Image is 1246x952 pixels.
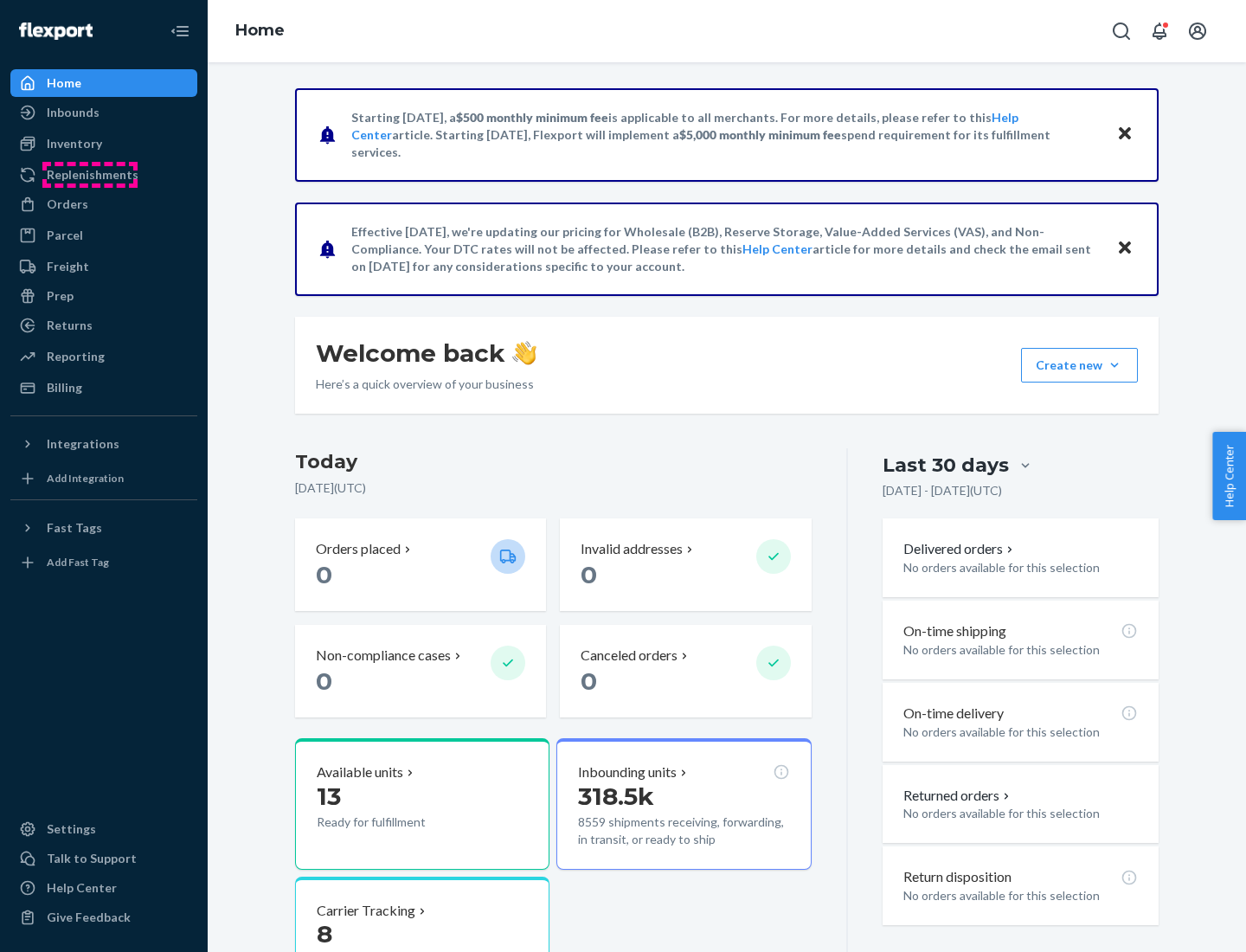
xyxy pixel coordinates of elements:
[235,21,285,40] a: Home
[10,99,197,126] a: Inbounds
[1180,14,1215,48] button: Open account menu
[903,887,1138,904] p: No orders available for this selection
[295,518,546,611] button: Orders placed 0
[163,14,197,48] button: Close Navigation
[316,338,536,369] h1: Welcome back
[317,919,332,949] span: 8
[1104,14,1139,48] button: Open Search Box
[47,258,89,275] div: Freight
[295,738,549,870] button: Available units13Ready for fulfillment
[903,786,1013,806] button: Returned orders
[560,625,811,717] button: Canceled orders 0
[316,560,332,589] span: 0
[317,814,477,831] p: Ready for fulfillment
[47,909,131,926] div: Give Feedback
[456,110,608,125] span: $500 monthly minimum fee
[47,135,102,152] div: Inventory
[679,127,841,142] span: $5,000 monthly minimum fee
[578,814,789,848] p: 8559 shipments receiving, forwarding, in transit, or ready to ship
[295,479,812,497] p: [DATE] ( UTC )
[581,646,678,666] p: Canceled orders
[581,539,683,559] p: Invalid addresses
[10,253,197,280] a: Freight
[10,222,197,249] a: Parcel
[47,850,137,867] div: Talk to Support
[47,435,119,453] div: Integrations
[47,519,102,537] div: Fast Tags
[903,641,1138,659] p: No orders available for this selection
[47,317,93,334] div: Returns
[578,762,677,782] p: Inbounding units
[10,845,197,872] a: Talk to Support
[10,465,197,492] a: Add Integration
[883,452,1009,479] div: Last 30 days
[903,867,1012,887] p: Return disposition
[47,196,88,213] div: Orders
[903,559,1138,576] p: No orders available for this selection
[10,130,197,158] a: Inventory
[317,782,341,811] span: 13
[47,166,138,183] div: Replenishments
[883,482,1002,499] p: [DATE] - [DATE] ( UTC )
[19,23,93,40] img: Flexport logo
[351,109,1100,161] p: Starting [DATE], a is applicable to all merchants. For more details, please refer to this article...
[903,704,1004,724] p: On-time delivery
[10,312,197,339] a: Returns
[578,782,654,811] span: 318.5k
[556,738,811,870] button: Inbounding units318.5k8559 shipments receiving, forwarding, in transit, or ready to ship
[47,379,82,396] div: Billing
[10,282,197,310] a: Prep
[222,6,299,56] ol: breadcrumbs
[10,904,197,931] button: Give Feedback
[10,549,197,576] a: Add Fast Tag
[903,621,1006,641] p: On-time shipping
[47,74,81,92] div: Home
[316,376,536,393] p: Here’s a quick overview of your business
[560,518,811,611] button: Invalid addresses 0
[316,539,401,559] p: Orders placed
[295,448,812,476] h3: Today
[903,724,1138,741] p: No orders available for this selection
[10,161,197,189] a: Replenishments
[47,104,100,121] div: Inbounds
[316,646,451,666] p: Non-compliance cases
[10,190,197,218] a: Orders
[903,805,1138,822] p: No orders available for this selection
[581,560,597,589] span: 0
[47,879,117,897] div: Help Center
[1142,14,1177,48] button: Open notifications
[351,223,1100,275] p: Effective [DATE], we're updating our pricing for Wholesale (B2B), Reserve Storage, Value-Added Se...
[47,227,83,244] div: Parcel
[742,241,812,256] a: Help Center
[10,874,197,902] a: Help Center
[47,555,109,569] div: Add Fast Tag
[47,348,105,365] div: Reporting
[1114,122,1136,147] button: Close
[10,514,197,542] button: Fast Tags
[1212,432,1246,520] button: Help Center
[47,820,96,838] div: Settings
[295,625,546,717] button: Non-compliance cases 0
[317,762,403,782] p: Available units
[10,343,197,370] a: Reporting
[581,666,597,696] span: 0
[47,471,124,486] div: Add Integration
[903,539,1017,559] button: Delivered orders
[316,666,332,696] span: 0
[1021,348,1138,383] button: Create new
[317,901,415,921] p: Carrier Tracking
[10,815,197,843] a: Settings
[1114,236,1136,261] button: Close
[10,430,197,458] button: Integrations
[512,341,536,365] img: hand-wave emoji
[10,69,197,97] a: Home
[47,287,74,305] div: Prep
[10,374,197,402] a: Billing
